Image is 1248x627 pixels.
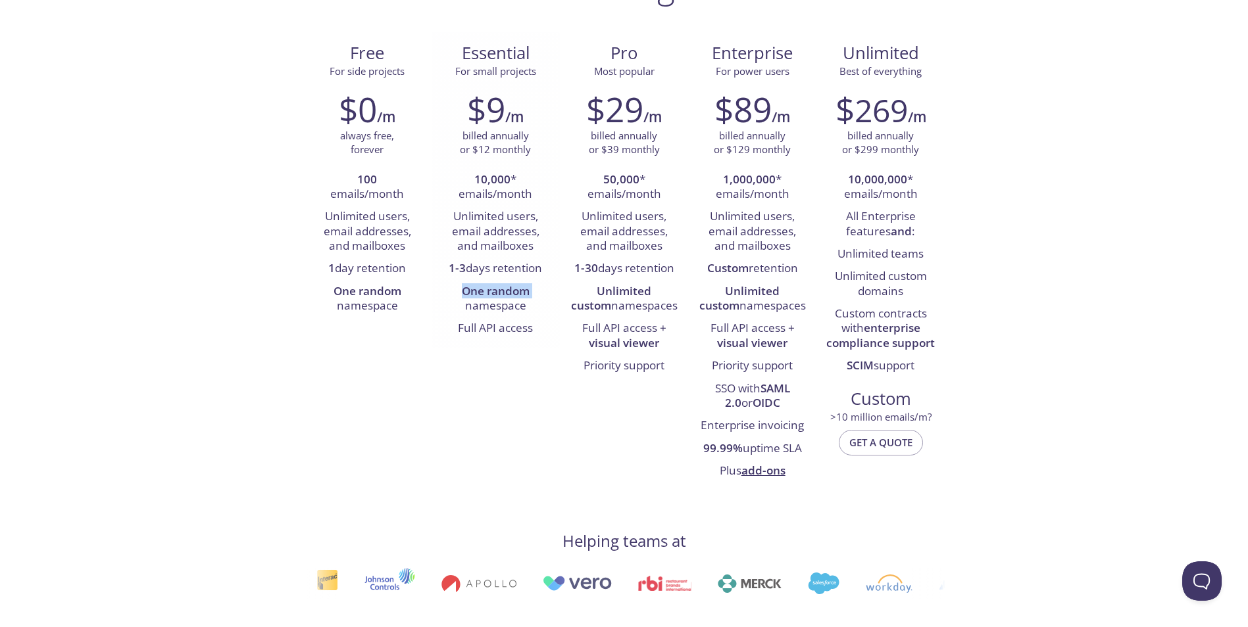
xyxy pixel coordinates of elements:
[741,463,786,478] a: add-ons
[699,283,780,313] strong: Unlimited custom
[313,281,422,318] li: namespace
[589,129,660,157] p: billed annually or $39 monthly
[698,438,807,460] li: uptime SLA
[505,106,524,128] h6: /m
[843,41,919,64] span: Unlimited
[716,574,780,593] img: merck
[334,283,401,298] strong: One random
[836,89,908,129] h2: $
[467,89,505,129] h2: $9
[474,172,511,187] strong: 10,000
[541,576,611,591] img: vero
[839,64,922,78] span: Best of everything
[698,378,807,415] li: SSO with or
[806,572,837,594] img: salesforce
[589,335,659,350] strong: visual viewer
[908,106,926,128] h6: /m
[340,129,394,157] p: always free, forever
[714,129,791,157] p: billed annually or $129 monthly
[313,258,422,280] li: day retention
[441,258,550,280] li: days retention
[827,388,934,410] span: Custom
[855,89,908,131] span: 269
[439,574,514,593] img: apollo
[570,206,678,258] li: Unlimited users, email addresses, and mailboxes
[570,317,678,355] li: Full API access +
[707,260,749,275] strong: Custom
[570,281,678,318] li: namespaces
[849,434,912,451] span: Get a quote
[586,89,643,129] h2: $29
[698,460,807,482] li: Plus
[699,42,806,64] span: Enterprise
[842,129,919,157] p: billed annually or $299 monthly
[637,576,690,591] img: rbi
[698,317,807,355] li: Full API access +
[441,317,550,340] li: Full API access
[723,172,776,187] strong: 1,000,000
[594,64,655,78] span: Most popular
[441,206,550,258] li: Unlimited users, email addresses, and mailboxes
[698,169,807,206] li: * emails/month
[848,172,907,187] strong: 10,000,000
[643,106,662,128] h6: /m
[449,260,466,275] strong: 1-3
[826,320,935,350] strong: enterprise compliance support
[441,169,550,206] li: * emails/month
[717,335,787,350] strong: visual viewer
[570,258,678,280] li: days retention
[698,206,807,258] li: Unlimited users, email addresses, and mailboxes
[442,42,549,64] span: Essential
[562,530,686,551] h4: Helping teams at
[455,64,536,78] span: For small projects
[570,169,678,206] li: * emails/month
[703,440,743,455] strong: 99.99%
[357,172,377,187] strong: 100
[826,355,935,377] li: support
[891,223,912,239] strong: and
[462,283,530,298] strong: One random
[570,355,678,377] li: Priority support
[330,64,405,78] span: For side projects
[314,42,421,64] span: Free
[460,129,531,157] p: billed annually or $12 monthly
[826,303,935,355] li: Custom contracts with
[1182,561,1222,601] iframe: Help Scout Beacon - Open
[603,172,639,187] strong: 50,000
[830,410,932,423] span: > 10 million emails/m?
[826,206,935,243] li: All Enterprise features :
[570,42,678,64] span: Pro
[847,358,874,373] strong: SCIM
[698,355,807,377] li: Priority support
[714,89,772,129] h2: $89
[725,381,790,410] strong: SAML 2.0
[826,266,935,303] li: Unlimited custom domains
[698,258,807,280] li: retention
[864,574,911,593] img: workday
[826,243,935,266] li: Unlimited teams
[313,169,422,206] li: emails/month
[698,415,807,437] li: Enterprise invoicing
[362,568,413,599] img: johnsoncontrols
[716,64,789,78] span: For power users
[839,430,923,455] button: Get a quote
[328,260,335,275] strong: 1
[753,395,780,410] strong: OIDC
[313,206,422,258] li: Unlimited users, email addresses, and mailboxes
[772,106,790,128] h6: /m
[441,281,550,318] li: namespace
[314,569,336,597] img: interac
[698,281,807,318] li: namespaces
[574,260,598,275] strong: 1-30
[826,169,935,206] li: * emails/month
[339,89,377,129] h2: $0
[377,106,395,128] h6: /m
[571,283,652,313] strong: Unlimited custom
